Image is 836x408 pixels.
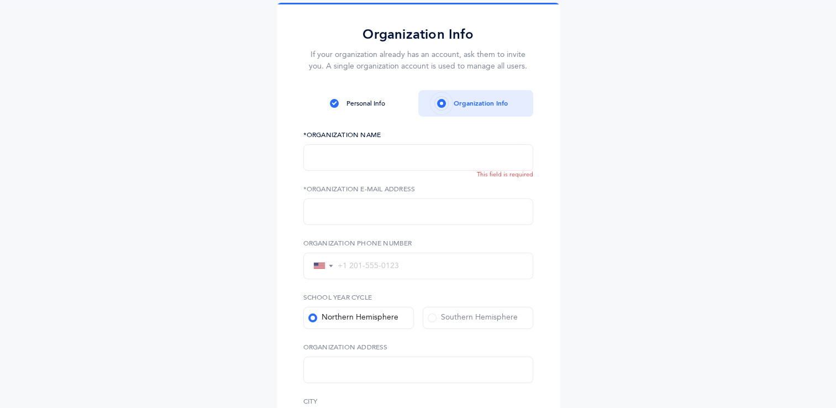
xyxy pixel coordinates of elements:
h2: Organization Info [303,26,533,43]
div: Southern Hemisphere [428,312,518,323]
label: Organization Address [303,342,533,352]
iframe: Drift Widget Chat Controller [781,353,823,395]
label: *Organization E-Mail Address [303,184,533,194]
p: If your organization already has an account, ask them to invite you. A single organization accoun... [303,49,533,72]
span: This field is required [477,171,533,178]
span: ▼ [328,262,334,269]
label: School Year Cycle [303,292,533,302]
label: Organization Phone Number [303,238,533,248]
label: City [303,396,533,406]
div: Organization Info [454,98,508,108]
div: Northern Hemisphere [308,312,398,323]
label: *Organization Name [303,130,533,140]
div: Personal Info [346,98,385,108]
input: +1 201-555-0123 [334,261,524,271]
